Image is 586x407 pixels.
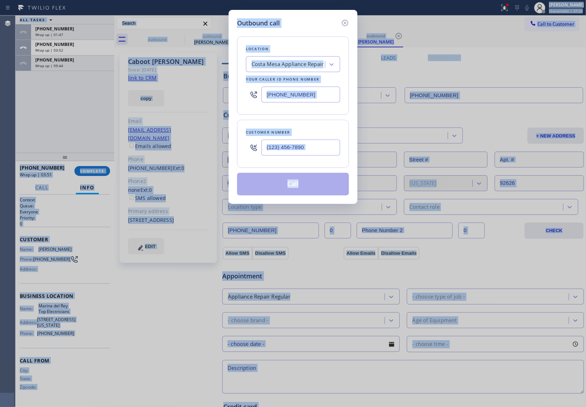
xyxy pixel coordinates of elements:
div: Location [246,45,340,53]
div: Customer number [246,129,340,136]
h5: Outbound call [237,18,280,28]
div: Costa Mesa Appliance Repair [252,60,324,69]
button: Call [237,173,349,195]
input: (123) 456-7890 [261,87,340,102]
div: Your caller id phone number [246,76,340,83]
input: (123) 456-7890 [261,140,340,155]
